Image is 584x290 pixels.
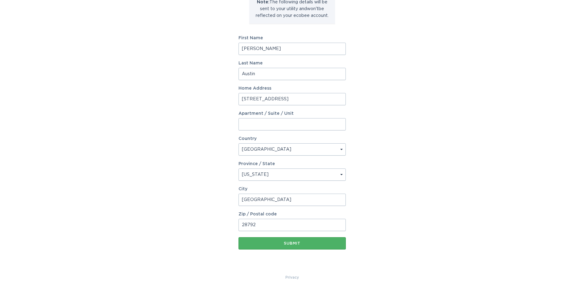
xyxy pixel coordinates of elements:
div: Submit [242,242,343,245]
button: Submit [239,237,346,249]
a: Privacy Policy & Terms of Use [285,274,299,281]
label: Country [239,137,257,141]
label: City [239,187,346,191]
label: Zip / Postal code [239,212,346,216]
label: Home Address [239,86,346,91]
label: First Name [239,36,346,40]
label: Last Name [239,61,346,65]
label: Province / State [239,162,275,166]
label: Apartment / Suite / Unit [239,111,346,116]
